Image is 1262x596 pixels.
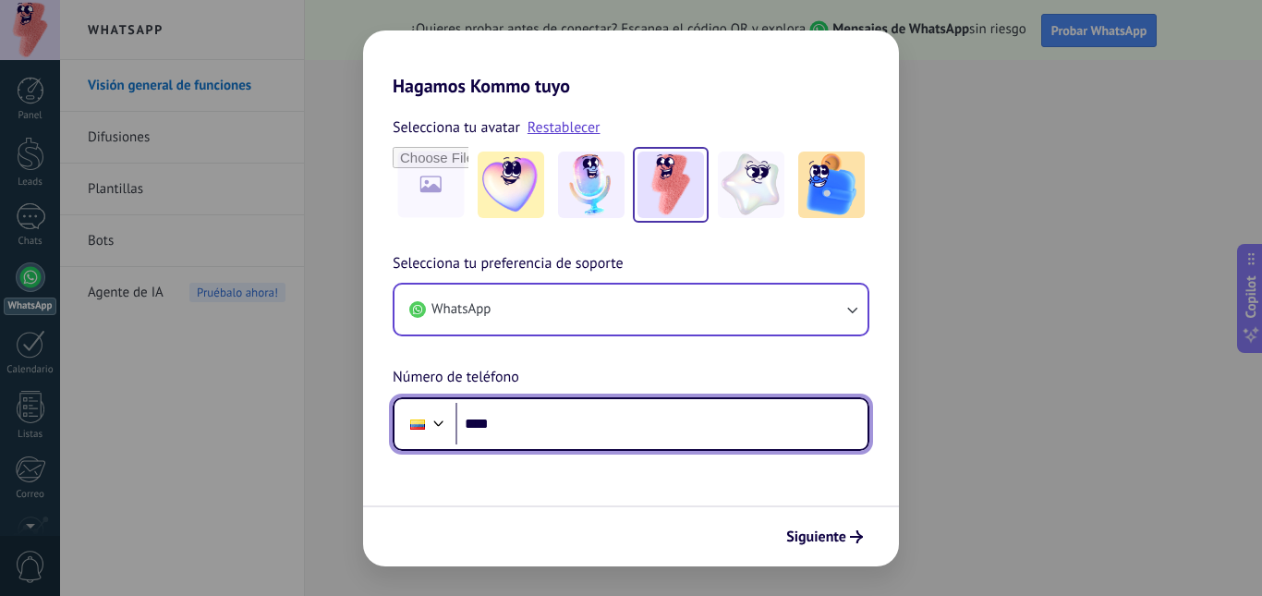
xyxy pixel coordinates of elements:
[786,530,846,543] span: Siguiente
[363,30,899,97] h2: Hagamos Kommo tuyo
[393,116,520,140] span: Selecciona tu avatar
[393,252,624,276] span: Selecciona tu preferencia de soporte
[718,152,784,218] img: -4.jpeg
[393,366,519,390] span: Número de teléfono
[798,152,865,218] img: -5.jpeg
[528,118,601,137] a: Restablecer
[558,152,625,218] img: -2.jpeg
[778,521,871,553] button: Siguiente
[400,405,435,444] div: Ecuador: + 593
[394,285,868,334] button: WhatsApp
[478,152,544,218] img: -1.jpeg
[637,152,704,218] img: -3.jpeg
[431,300,491,319] span: WhatsApp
